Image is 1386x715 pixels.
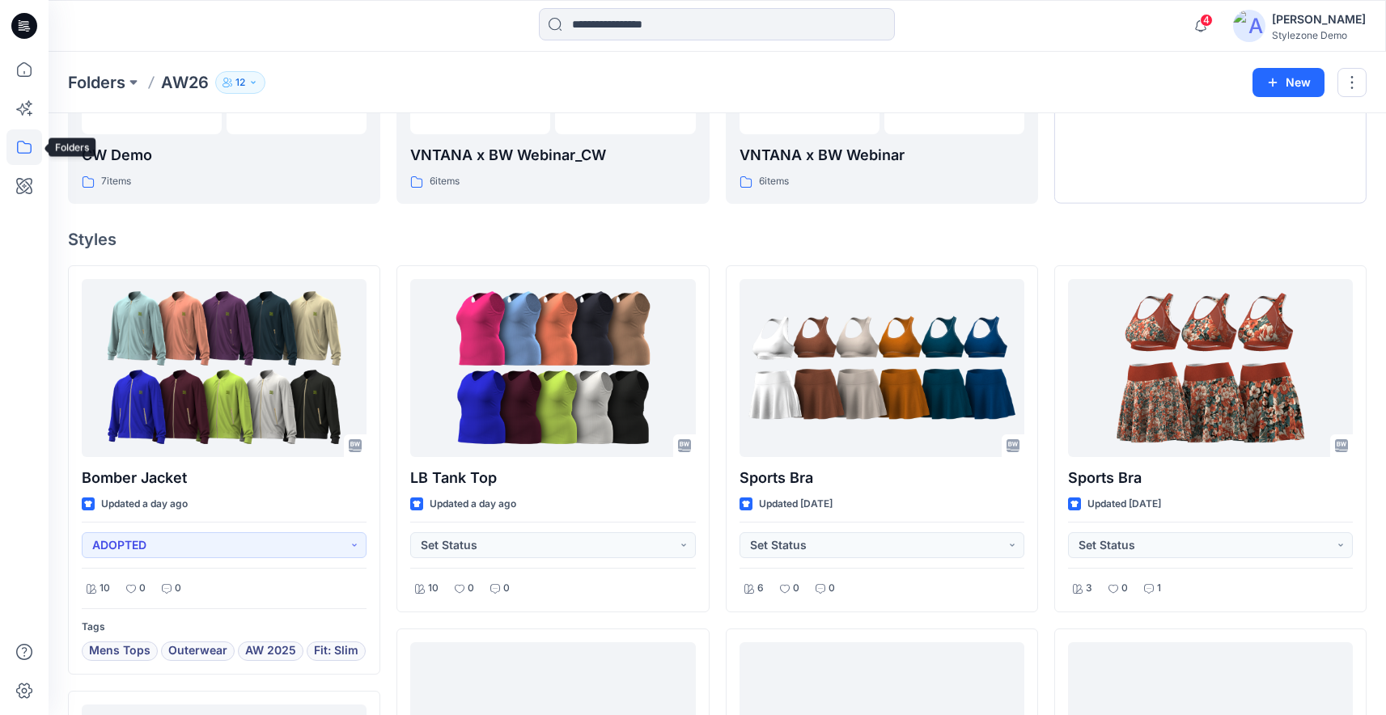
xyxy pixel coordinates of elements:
[740,279,1024,457] a: Sports Bra
[757,580,764,597] p: 6
[1087,496,1161,513] p: Updated [DATE]
[468,580,474,597] p: 0
[168,641,227,661] span: Outerwear
[100,580,110,597] p: 10
[1272,29,1366,41] div: Stylezone Demo
[740,144,1024,167] p: VNTANA x BW Webinar
[759,496,833,513] p: Updated [DATE]
[89,641,150,661] span: Mens Tops
[1086,580,1092,597] p: 3
[235,74,245,91] p: 12
[161,71,209,94] p: AW26
[101,173,131,190] p: 7 items
[314,641,358,661] span: Fit: Slim
[1068,279,1353,457] a: Sports Bra
[1121,580,1128,597] p: 0
[428,580,439,597] p: 10
[829,580,835,597] p: 0
[139,580,146,597] p: 0
[245,641,296,661] span: AW 2025
[430,173,460,190] p: 6 items
[410,279,695,457] a: LB Tank Top
[68,71,125,94] a: Folders
[82,279,367,457] a: Bomber Jacket
[1157,580,1161,597] p: 1
[68,230,1367,249] h4: Styles
[82,144,367,167] p: CW Demo
[410,467,695,489] p: LB Tank Top
[175,580,181,597] p: 0
[503,580,510,597] p: 0
[101,496,188,513] p: Updated a day ago
[82,467,367,489] p: Bomber Jacket
[410,144,695,167] p: VNTANA x BW Webinar_CW
[1272,10,1366,29] div: [PERSON_NAME]
[430,496,516,513] p: Updated a day ago
[1068,467,1353,489] p: Sports Bra
[1200,14,1213,27] span: 4
[759,173,789,190] p: 6 items
[793,580,799,597] p: 0
[1252,68,1325,97] button: New
[1233,10,1265,42] img: avatar
[740,467,1024,489] p: Sports Bra
[215,71,265,94] button: 12
[82,619,367,636] p: Tags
